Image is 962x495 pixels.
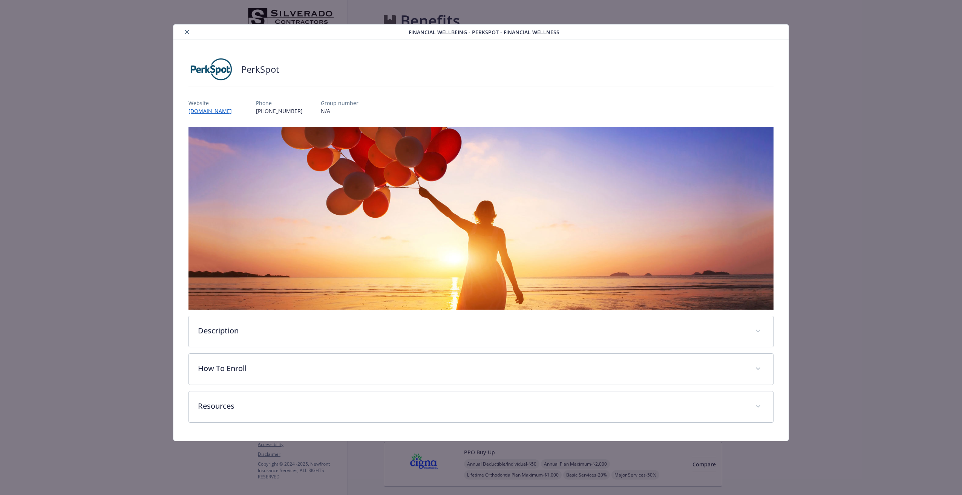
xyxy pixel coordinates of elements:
a: [DOMAIN_NAME] [188,107,238,115]
p: Resources [198,400,746,412]
p: Phone [256,99,303,107]
div: details for plan Financial Wellbeing - PerkSpot - Financial Wellness [96,24,866,441]
button: close [182,27,191,37]
div: Description [189,316,773,347]
img: banner [188,127,773,310]
p: Description [198,325,746,336]
p: [PHONE_NUMBER] [256,107,303,115]
div: How To Enroll [189,354,773,385]
p: Website [188,99,238,107]
h2: PerkSpot [241,63,279,76]
img: PerkSpot [188,58,234,81]
div: Resources [189,391,773,422]
span: Financial Wellbeing - PerkSpot - Financial Wellness [409,28,559,36]
p: Group number [321,99,358,107]
p: N/A [321,107,358,115]
p: How To Enroll [198,363,746,374]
